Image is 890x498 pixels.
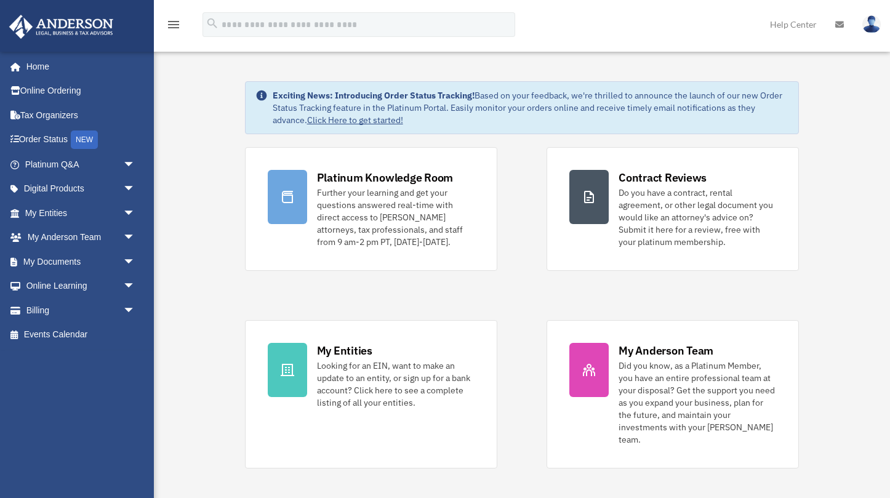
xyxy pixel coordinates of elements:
span: arrow_drop_down [123,249,148,275]
i: search [206,17,219,30]
span: arrow_drop_down [123,201,148,226]
div: My Entities [317,343,372,358]
img: Anderson Advisors Platinum Portal [6,15,117,39]
a: Digital Productsarrow_drop_down [9,177,154,201]
a: My Entitiesarrow_drop_down [9,201,154,225]
div: Do you have a contract, rental agreement, or other legal document you would like an attorney's ad... [619,187,776,248]
strong: Exciting News: Introducing Order Status Tracking! [273,90,475,101]
a: Tax Organizers [9,103,154,127]
span: arrow_drop_down [123,177,148,202]
div: NEW [71,131,98,149]
div: Platinum Knowledge Room [317,170,454,185]
span: arrow_drop_down [123,298,148,323]
a: Click Here to get started! [307,114,403,126]
div: Contract Reviews [619,170,707,185]
a: Home [9,54,148,79]
a: menu [166,22,181,32]
a: Events Calendar [9,323,154,347]
div: Looking for an EIN, want to make an update to an entity, or sign up for a bank account? Click her... [317,359,475,409]
a: Online Ordering [9,79,154,103]
div: Based on your feedback, we're thrilled to announce the launch of our new Order Status Tracking fe... [273,89,789,126]
a: My Anderson Teamarrow_drop_down [9,225,154,250]
a: My Anderson Team Did you know, as a Platinum Member, you have an entire professional team at your... [547,320,799,468]
a: Billingarrow_drop_down [9,298,154,323]
a: Platinum Knowledge Room Further your learning and get your questions answered real-time with dire... [245,147,497,271]
span: arrow_drop_down [123,225,148,251]
div: My Anderson Team [619,343,713,358]
div: Did you know, as a Platinum Member, you have an entire professional team at your disposal? Get th... [619,359,776,446]
a: Online Learningarrow_drop_down [9,274,154,299]
a: Contract Reviews Do you have a contract, rental agreement, or other legal document you would like... [547,147,799,271]
img: User Pic [862,15,881,33]
a: My Entities Looking for an EIN, want to make an update to an entity, or sign up for a bank accoun... [245,320,497,468]
a: Platinum Q&Aarrow_drop_down [9,152,154,177]
span: arrow_drop_down [123,152,148,177]
a: My Documentsarrow_drop_down [9,249,154,274]
i: menu [166,17,181,32]
a: Order StatusNEW [9,127,154,153]
span: arrow_drop_down [123,274,148,299]
div: Further your learning and get your questions answered real-time with direct access to [PERSON_NAM... [317,187,475,248]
